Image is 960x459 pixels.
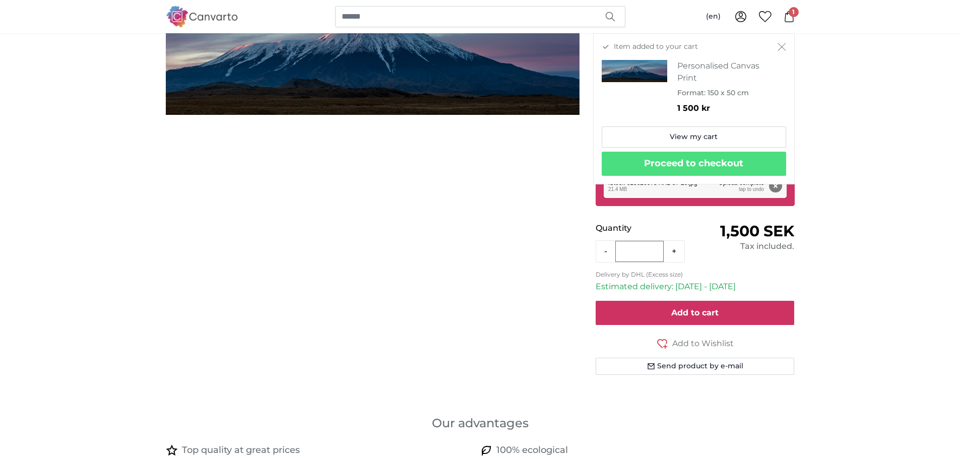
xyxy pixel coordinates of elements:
[166,415,795,431] h3: Our advantages
[602,152,786,176] button: Proceed to checkout
[695,240,794,252] div: Tax included.
[698,8,729,26] button: (en)
[672,338,734,350] span: Add to Wishlist
[778,42,786,52] button: Close
[708,88,749,97] span: 150 x 50 cm
[677,88,706,97] span: Format:
[789,7,799,17] span: 1
[593,33,795,184] div: Item added to your cart
[166,6,238,27] img: Canvarto
[677,60,778,84] h3: Personalised Canvas Print
[596,358,795,375] button: Send product by e-mail
[596,281,795,293] p: Estimated delivery: [DATE] - [DATE]
[720,222,794,240] span: 1,500 SEK
[596,301,795,325] button: Add to cart
[602,126,786,148] a: View my cart
[596,271,795,279] p: Delivery by DHL (Excess size)
[596,222,695,234] p: Quantity
[596,337,795,350] button: Add to Wishlist
[496,443,568,457] h4: 100% ecological
[671,308,719,317] span: Add to cart
[677,102,778,114] p: 1 500 kr
[614,42,698,52] span: Item added to your cart
[602,60,667,82] img: personalised-canvas-print
[664,241,684,261] button: +
[596,241,615,261] button: -
[182,443,300,457] h4: Top quality at great prices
